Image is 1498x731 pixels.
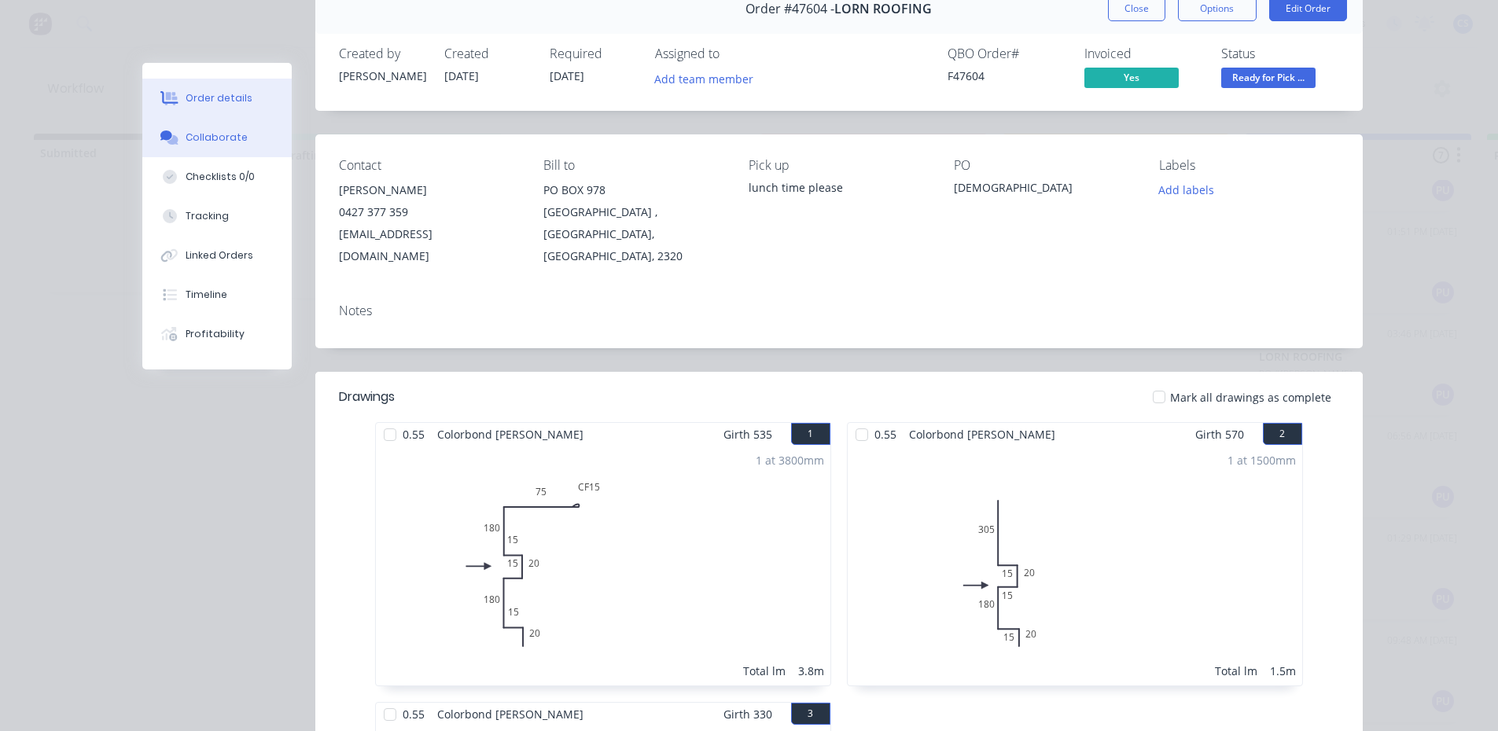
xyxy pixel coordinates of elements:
[743,663,786,679] div: Total lm
[396,423,431,446] span: 0.55
[791,703,830,725] button: 3
[339,46,425,61] div: Created by
[655,46,812,61] div: Assigned to
[543,158,723,173] div: Bill to
[339,303,1339,318] div: Notes
[142,157,292,197] button: Checklists 0/0
[186,288,227,302] div: Timeline
[1159,158,1339,173] div: Labels
[791,423,830,445] button: 1
[142,275,292,314] button: Timeline
[868,423,903,446] span: 0.55
[723,423,772,446] span: Girth 535
[543,179,723,267] div: PO BOX 978[GEOGRAPHIC_DATA] , [GEOGRAPHIC_DATA], [GEOGRAPHIC_DATA], 2320
[848,446,1302,685] div: 030515201518015201 at 1500mmTotal lm1.5m
[1195,423,1244,446] span: Girth 570
[756,452,824,468] div: 1 at 3800mm
[749,158,929,173] div: Pick up
[954,179,1134,201] div: [DEMOGRAPHIC_DATA]
[444,46,531,61] div: Created
[543,179,723,201] div: PO BOX 978
[749,179,929,196] div: lunch time please
[1221,68,1316,91] button: Ready for Pick ...
[186,209,229,223] div: Tracking
[543,201,723,267] div: [GEOGRAPHIC_DATA] , [GEOGRAPHIC_DATA], [GEOGRAPHIC_DATA], 2320
[903,423,1062,446] span: Colorbond [PERSON_NAME]
[142,314,292,354] button: Profitability
[1263,423,1302,445] button: 2
[431,703,590,725] span: Colorbond [PERSON_NAME]
[339,68,425,84] div: [PERSON_NAME]
[142,197,292,236] button: Tracking
[376,446,830,685] div: 02015180152015180CF15751 at 3800mmTotal lm3.8m
[1084,46,1202,61] div: Invoiced
[1084,68,1179,87] span: Yes
[1227,452,1296,468] div: 1 at 1500mm
[186,248,253,263] div: Linked Orders
[186,170,255,184] div: Checklists 0/0
[339,158,519,173] div: Contact
[1221,46,1339,61] div: Status
[948,46,1066,61] div: QBO Order #
[339,223,519,267] div: [EMAIL_ADDRESS][DOMAIN_NAME]
[339,179,519,201] div: [PERSON_NAME]
[1270,663,1296,679] div: 1.5m
[954,158,1134,173] div: PO
[723,703,772,725] span: Girth 330
[339,388,395,406] div: Drawings
[431,423,590,446] span: Colorbond [PERSON_NAME]
[1215,663,1257,679] div: Total lm
[550,68,584,83] span: [DATE]
[142,79,292,118] button: Order details
[1170,389,1331,406] span: Mark all drawings as complete
[142,118,292,157] button: Collaborate
[745,2,834,17] span: Order #47604 -
[186,327,245,341] div: Profitability
[550,46,636,61] div: Required
[798,663,824,679] div: 3.8m
[834,2,932,17] span: LORN ROOFING
[1221,68,1316,87] span: Ready for Pick ...
[339,179,519,267] div: [PERSON_NAME]0427 377 359[EMAIL_ADDRESS][DOMAIN_NAME]
[948,68,1066,84] div: F47604
[142,236,292,275] button: Linked Orders
[646,68,761,89] button: Add team member
[186,91,252,105] div: Order details
[396,703,431,725] span: 0.55
[655,68,762,89] button: Add team member
[1150,179,1223,200] button: Add labels
[186,130,248,145] div: Collaborate
[444,68,479,83] span: [DATE]
[339,201,519,223] div: 0427 377 359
